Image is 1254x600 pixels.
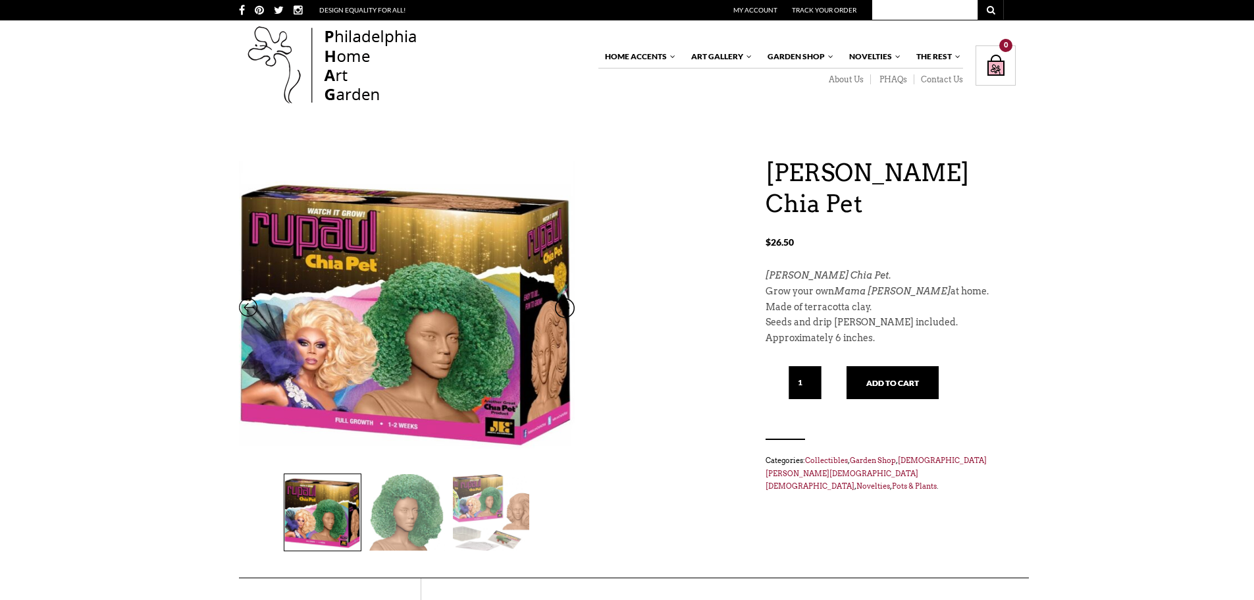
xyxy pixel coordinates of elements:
[805,456,848,465] a: Collectibles
[820,74,871,85] a: About Us
[766,315,1016,331] p: Seeds and drip [PERSON_NAME] included.
[850,456,896,465] a: Garden Shop
[766,284,1016,300] p: Grow your own at home.
[766,157,1016,219] h1: [PERSON_NAME] Chia Pet
[766,453,1016,493] span: Categories: , , , , .
[733,6,777,14] a: My Account
[766,236,771,248] span: $
[766,270,889,281] em: [PERSON_NAME] Chia Pet
[766,300,1016,315] p: Made of terracotta clay.
[847,366,939,399] button: Add to cart
[766,456,987,491] a: [DEMOGRAPHIC_DATA][PERSON_NAME][DEMOGRAPHIC_DATA][DEMOGRAPHIC_DATA]
[914,74,963,85] a: Contact Us
[999,39,1012,52] div: 0
[910,45,962,68] a: The Rest
[792,6,856,14] a: Track Your Order
[892,481,937,491] a: Pots & Plants
[834,286,951,296] em: Mama [PERSON_NAME]
[761,45,835,68] a: Garden Shop
[843,45,902,68] a: Novelties
[871,74,914,85] a: PHAQs
[766,236,794,248] bdi: 26.50
[685,45,753,68] a: Art Gallery
[856,481,890,491] a: Novelties
[766,268,1016,284] p: .
[789,366,822,399] input: Qty
[766,331,1016,346] p: Approximately 6 inches.
[598,45,677,68] a: Home Accents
